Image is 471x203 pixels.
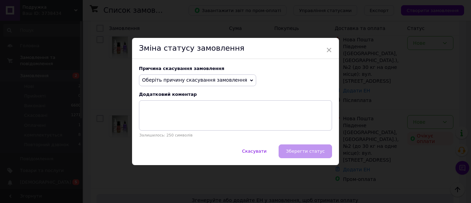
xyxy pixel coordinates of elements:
[142,77,247,83] span: Оберіть причину скасування замовлення
[139,92,332,97] div: Додатковий коментар
[326,44,332,56] span: ×
[139,133,332,138] p: Залишилось: 250 символів
[132,38,339,59] div: Зміна статусу замовлення
[242,149,267,154] span: Скасувати
[139,66,332,71] div: Причина скасування замовлення
[235,144,274,158] button: Скасувати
